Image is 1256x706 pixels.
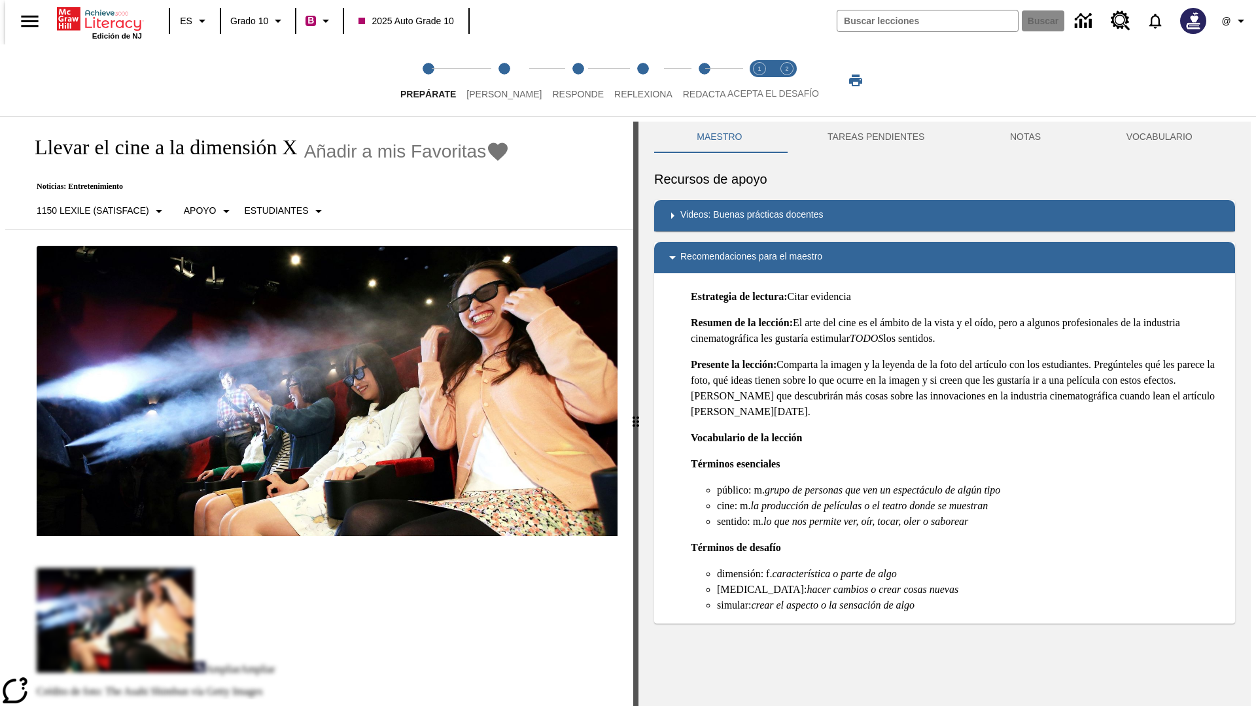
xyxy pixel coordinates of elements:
[741,44,778,116] button: Acepta el desafío lee step 1 of 2
[37,246,618,536] img: El panel situado frente a los asientos rocía con agua nebulizada al feliz público en un cine equi...
[717,514,1225,529] li: sentido: m.
[1172,4,1214,38] button: Escoja un nuevo avatar
[57,5,142,40] div: Portada
[654,242,1235,273] div: Recomendaciones para el maestro
[174,9,216,33] button: Lenguaje: ES, Selecciona un idioma
[1214,9,1256,33] button: Perfil/Configuración
[691,289,1225,305] p: Citar evidencia
[638,122,1251,706] div: activity
[10,2,49,41] button: Abrir el menú lateral
[672,44,737,116] button: Redacta step 5 of 5
[1083,122,1235,153] button: VOCABULARIO
[654,169,1235,190] h6: Recursos de apoyo
[239,199,332,223] button: Seleccionar estudiante
[92,32,142,40] span: Edición de NJ
[691,315,1225,346] p: El arte del cine es el ámbito de la vista y el oído, pero a algunos profesionales de la industria...
[21,182,510,192] p: Noticias: Entretenimiento
[654,122,785,153] button: Maestro
[772,568,896,579] em: característica o parte de algo
[968,122,1084,153] button: NOTAS
[680,208,823,224] p: Videos: Buenas prácticas docentes
[691,458,780,469] strong: Términos esenciales
[717,582,1225,597] li: [MEDICAL_DATA]:
[1067,3,1103,39] a: Centro de información
[835,69,877,92] button: Imprimir
[717,498,1225,514] li: cine: m.
[21,135,298,160] h1: Llevar el cine a la dimensión X
[179,199,239,223] button: Tipo de apoyo, Apoyo
[758,65,761,72] text: 1
[763,516,968,527] em: lo que nos permite ver, oír, tocar, oler o saborear
[751,500,988,511] em: la producción de películas o el teatro donde se muestran
[358,14,453,28] span: 2025 Auto Grade 10
[542,44,614,116] button: Responde step 3 of 5
[400,89,456,99] span: Prepárate
[785,122,968,153] button: TAREAS PENDIENTES
[691,291,788,302] strong: Estrategia de lectura:
[691,432,803,443] strong: Vocabulario de la lección
[390,44,466,116] button: Prepárate step 1 of 5
[552,89,604,99] span: Responde
[304,140,510,163] button: Añadir a mis Favoritas - Llevar el cine a la dimensión X
[654,122,1235,153] div: Instructional Panel Tabs
[633,122,638,706] div: Pulsa la tecla de intro o la barra espaciadora y luego presiona las flechas de derecha e izquierd...
[691,359,773,370] strong: Presente la lección
[31,199,172,223] button: Seleccione Lexile, 1150 Lexile (Satisface)
[245,204,309,218] p: Estudiantes
[683,89,726,99] span: Redacta
[773,359,776,370] strong: :
[680,250,822,265] p: Recomendaciones para el maestro
[850,333,883,344] em: TODOS
[837,10,1018,31] input: Buscar campo
[717,597,1225,613] li: simular:
[691,317,793,328] strong: Resumen de la lección:
[785,65,788,72] text: 2
[1138,4,1172,38] a: Notificaciones
[807,584,958,595] em: hacer cambios o crear cosas nuevas
[456,44,552,116] button: Lee step 2 of 5
[184,204,217,218] p: Apoyo
[304,141,487,162] span: Añadir a mis Favoritas
[307,12,314,29] span: B
[230,14,268,28] span: Grado 10
[717,482,1225,498] li: público: m.
[1103,3,1138,39] a: Centro de recursos, Se abrirá en una pestaña nueva.
[727,88,819,99] span: ACEPTA EL DESAFÍO
[604,44,683,116] button: Reflexiona step 4 of 5
[466,89,542,99] span: [PERSON_NAME]
[225,9,291,33] button: Grado: Grado 10, Elige un grado
[751,599,915,611] em: crear el aspecto o la sensación de algo
[180,14,192,28] span: ES
[1180,8,1206,34] img: Avatar
[300,9,339,33] button: Boost El color de la clase es rojo violeta. Cambiar el color de la clase.
[614,89,672,99] span: Reflexiona
[1221,14,1230,28] span: @
[717,566,1225,582] li: dimensión: f.
[37,204,149,218] p: 1150 Lexile (Satisface)
[768,44,806,116] button: Acepta el desafío contesta step 2 of 2
[691,357,1225,420] p: Comparta la imagen y la leyenda de la foto del artículo con los estudiantes. Pregúnteles qué les ...
[765,484,1000,496] em: grupo de personas que ven un espectáculo de algún tipo
[5,122,633,699] div: reading
[654,200,1235,231] div: Videos: Buenas prácticas docentes
[691,542,781,553] strong: Términos de desafío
